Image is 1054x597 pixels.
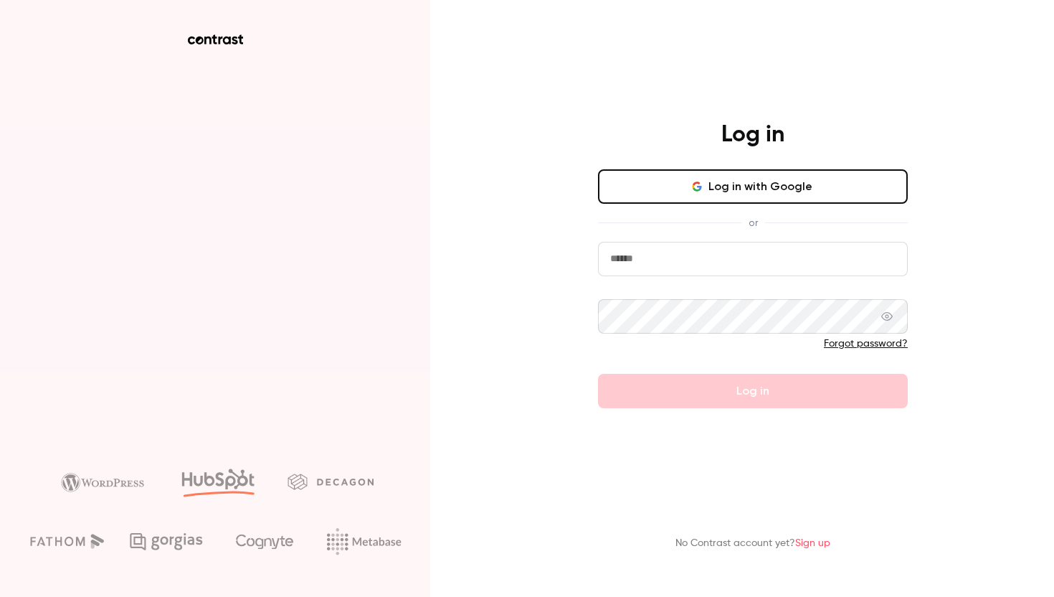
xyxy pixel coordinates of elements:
[824,339,908,349] a: Forgot password?
[741,215,765,230] span: or
[675,536,830,551] p: No Contrast account yet?
[795,538,830,548] a: Sign up
[288,474,374,489] img: decagon
[721,121,784,149] h4: Log in
[598,169,908,204] button: Log in with Google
